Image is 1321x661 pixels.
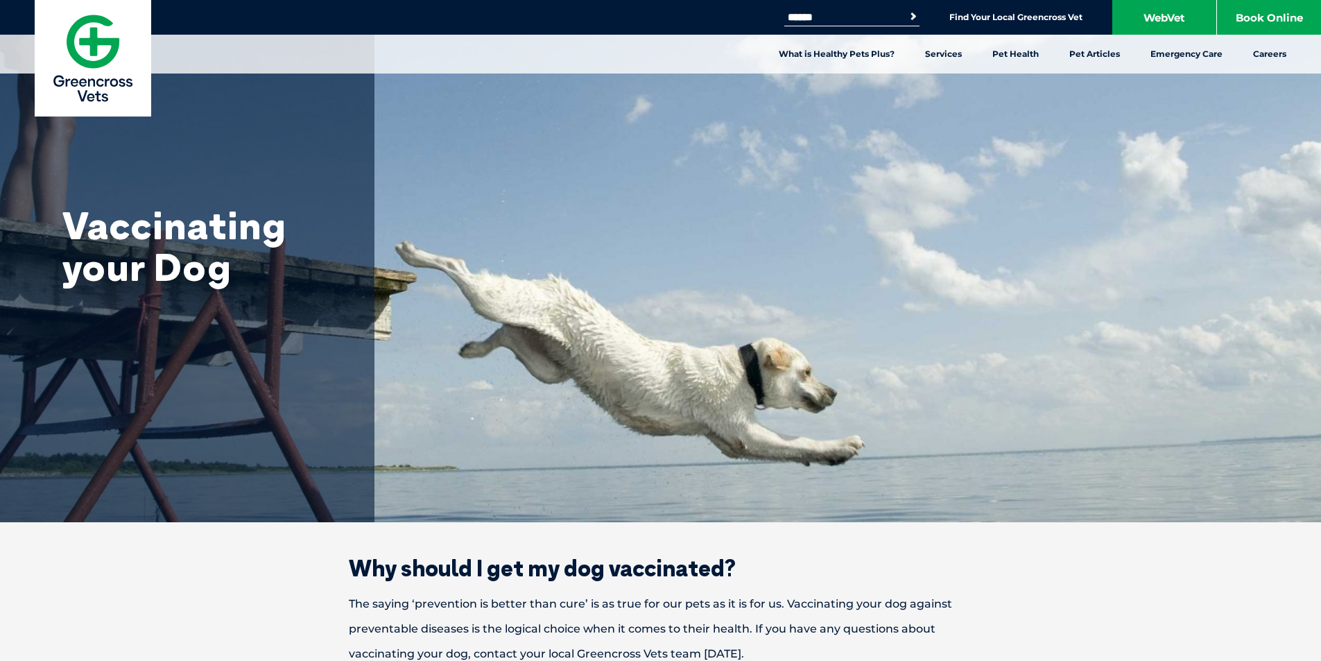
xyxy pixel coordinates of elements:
button: Search [906,10,920,24]
h1: Vaccinating your Dog [62,205,340,288]
h2: Why should I get my dog vaccinated? [300,557,1021,579]
a: What is Healthy Pets Plus? [763,35,910,74]
a: Find Your Local Greencross Vet [949,12,1082,23]
a: Careers [1238,35,1302,74]
a: Pet Articles [1054,35,1135,74]
a: Pet Health [977,35,1054,74]
a: Emergency Care [1135,35,1238,74]
a: Services [910,35,977,74]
